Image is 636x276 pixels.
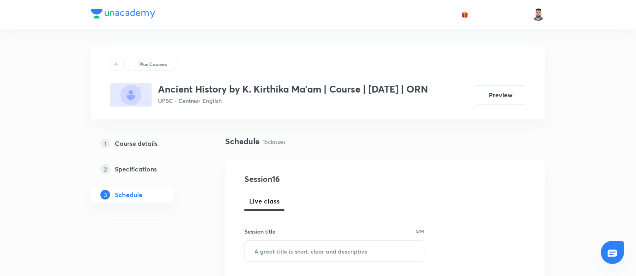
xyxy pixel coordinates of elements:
p: 0/99 [416,230,424,234]
p: 1 [100,139,110,148]
p: 3 [100,190,110,199]
h5: Course details [115,139,158,148]
a: Company Logo [91,9,155,20]
button: Preview [475,85,526,105]
h5: Schedule [115,190,142,199]
img: Maharaj Singh [532,8,545,21]
button: avatar [458,8,471,21]
span: Live class [249,196,280,206]
p: Plus Courses [139,60,167,68]
p: 2 [100,164,110,174]
h5: Specifications [115,164,157,174]
input: A great title is short, clear and descriptive [245,241,424,261]
h6: Session title [244,227,276,236]
a: 2Specifications [91,161,200,177]
img: avatar [461,11,468,18]
h4: Session 16 [244,173,390,185]
p: UPSC - Centres • English [158,97,428,105]
p: 15 classes [263,137,286,146]
a: 1Course details [91,135,200,151]
h3: Ancient History by K. Kirthika Ma'am | Course | [DATE] | ORN [158,83,428,95]
img: Company Logo [91,9,155,18]
h4: Schedule [225,135,260,147]
img: D9D06C08-5C10-40A4-9EC8-4BC49090E4C0_plus.png [110,83,152,107]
